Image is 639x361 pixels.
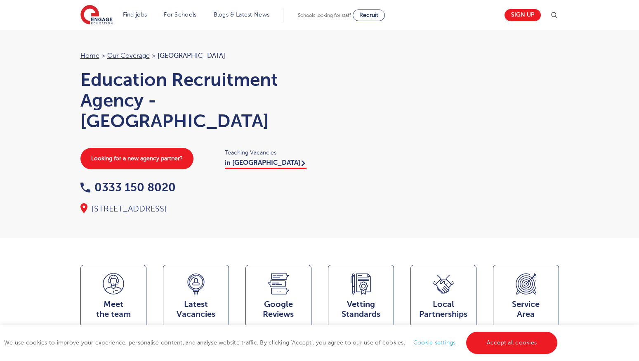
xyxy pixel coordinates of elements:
[498,299,554,319] span: Service Area
[359,12,378,18] span: Recruit
[332,299,389,319] span: Vetting Standards
[245,265,311,332] a: GoogleReviews
[101,52,105,59] span: >
[163,265,229,332] a: LatestVacancies
[80,50,311,61] nav: breadcrumb
[225,159,307,169] a: in [GEOGRAPHIC_DATA]
[167,299,224,319] span: Latest Vacancies
[505,9,541,21] a: Sign up
[225,148,311,157] span: Teaching Vacancies
[107,52,150,59] a: Our coverage
[328,265,394,332] a: VettingStandards
[152,52,156,59] span: >
[80,203,311,215] div: [STREET_ADDRESS]
[410,265,476,332] a: Local Partnerships
[80,52,99,59] a: Home
[80,181,176,194] a: 0333 150 8020
[164,12,196,18] a: For Schools
[158,52,225,59] span: [GEOGRAPHIC_DATA]
[85,299,142,319] span: Meet the team
[413,340,456,346] a: Cookie settings
[415,299,472,319] span: Local Partnerships
[466,332,558,354] a: Accept all cookies
[80,5,113,26] img: Engage Education
[493,265,559,332] a: ServiceArea
[80,265,146,332] a: Meetthe team
[353,9,385,21] a: Recruit
[80,69,311,131] h1: Education Recruitment Agency - [GEOGRAPHIC_DATA]
[4,340,559,346] span: We use cookies to improve your experience, personalise content, and analyse website traffic. By c...
[214,12,270,18] a: Blogs & Latest News
[250,299,307,319] span: Google Reviews
[298,12,351,18] span: Schools looking for staff
[80,148,193,169] a: Looking for a new agency partner?
[123,12,147,18] a: Find jobs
